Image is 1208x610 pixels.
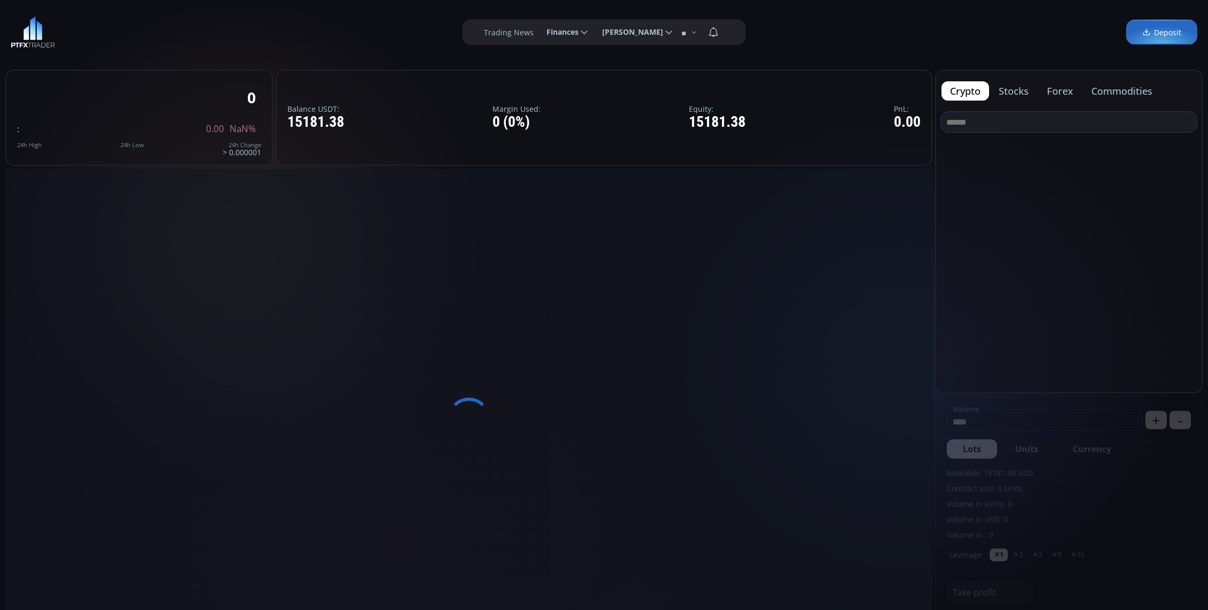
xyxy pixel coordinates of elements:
span: [PERSON_NAME] [595,21,663,43]
span: : [17,123,19,135]
button: commodities [1083,81,1161,101]
label: Trading News [484,27,534,38]
label: Balance USDT: [287,105,344,113]
label: Margin Used: [492,105,541,113]
label: PnL: [894,105,921,113]
img: LOGO [11,16,55,48]
div: 24h Change [223,142,261,148]
a: Deposit [1126,20,1197,45]
div: 0 [247,89,256,106]
button: stocks [990,81,1037,101]
button: forex [1038,81,1082,101]
div: 24h High [17,142,42,148]
div: 15181.38 [287,114,344,131]
label: Equity: [689,105,746,113]
div: 0 (0%) [492,114,541,131]
span: NaN% [230,124,256,134]
span: 0.00 [206,124,224,134]
div: 15181.38 [689,114,746,131]
span: Deposit [1142,27,1181,38]
span: Finances [539,21,579,43]
div: 0.00 [894,114,921,131]
button: crypto [941,81,989,101]
div: 24h Low [120,142,144,148]
div: > 0.000001 [223,142,261,156]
